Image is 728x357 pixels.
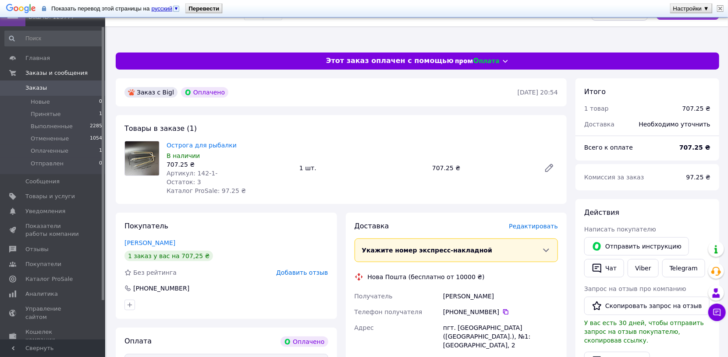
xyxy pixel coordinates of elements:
div: 1 шт. [296,162,429,174]
time: [DATE] 20:54 [518,89,558,96]
span: Отправлен [31,160,64,168]
a: Telegram [662,259,705,277]
span: Доставка [584,121,614,128]
span: Показатели работы компании [25,222,81,238]
div: [PERSON_NAME] [441,288,560,304]
span: Выполненные [31,122,73,130]
img: Острога для рыбалки [125,141,159,175]
span: Этот заказ оплачен с помощью [326,56,454,66]
span: Заказы [25,84,47,92]
img: Google Переводчик [6,3,36,15]
input: Поиск [4,31,103,46]
span: 1054 [90,135,102,143]
span: У вас есть 30 дней, чтобы отправить запрос на отзыв покупателю, скопировав ссылку. [584,319,704,344]
span: 2285 [90,122,102,130]
span: Итого [584,87,606,96]
span: 0 [99,98,102,106]
span: Адрес [355,324,374,331]
a: [PERSON_NAME] [124,239,175,246]
span: Действия [584,208,619,217]
span: Управление сайтом [25,305,81,321]
button: Чат с покупателем [708,304,726,321]
span: Кошелек компании [25,328,81,344]
span: Оплата [124,337,152,345]
div: Необходимо уточнить [634,115,716,134]
div: [PHONE_NUMBER] [132,284,190,293]
a: Редактировать [540,159,558,177]
span: Товары и услуги [25,192,75,200]
span: Добавить отзыв [276,269,328,276]
span: Оплаченные [31,147,68,155]
span: Принятые [31,110,61,118]
a: Viber [628,259,658,277]
span: Отзывы [25,245,49,253]
span: Без рейтинга [133,269,177,276]
span: 1 [99,147,102,155]
span: Покупатель [124,222,168,230]
button: Отправить инструкцию [584,237,689,255]
span: Уведомления [25,207,65,215]
div: пгт. [GEOGRAPHIC_DATA] ([GEOGRAPHIC_DATA].), №1: [GEOGRAPHIC_DATA], 2 [441,320,560,353]
span: 97.25 ₴ [686,174,710,181]
span: Аналитика [25,290,58,298]
span: Комиссия за заказ [584,174,644,181]
span: 1 [99,110,102,118]
span: Товары в заказе (1) [124,124,197,133]
span: русский [151,5,172,12]
span: Написать покупателю [584,226,656,233]
span: Главная [25,54,50,62]
span: Артикул: 142-1- [167,170,217,177]
span: Укажите номер экспресс-накладной [362,247,493,254]
span: Телефон получателя [355,308,423,315]
button: Настройки ▼ [671,4,712,13]
a: Острога для рыбалки [167,142,237,149]
span: Остаток: 3 [167,178,201,185]
div: Оплачено [281,336,328,347]
button: Скопировать запрос на отзыв [584,297,710,315]
div: Оплачено [181,87,228,98]
div: [PHONE_NUMBER] [443,308,558,316]
img: Содержание этой защищенной страницы будет передано для перевода в Google через безопасное соедине... [42,5,46,12]
span: Каталог ProSale: 97.25 ₴ [167,187,246,194]
span: Доставка [355,222,389,230]
span: Получатель [355,293,393,300]
span: Показать перевод этой страницы на [51,5,182,12]
span: В наличии [167,152,200,159]
span: Покупатели [25,260,61,268]
span: Запрос на отзыв про компанию [584,285,686,292]
span: Каталог ProSale [25,275,73,283]
img: Закрыть [717,5,724,12]
div: Заказ с Bigl [124,87,178,98]
div: 707.25 ₴ [429,162,537,174]
span: Всего к оплате [584,144,633,151]
a: русский [151,5,180,12]
span: Заказы и сообщения [25,69,88,77]
b: 707.25 ₴ [679,144,710,151]
div: 707.25 ₴ [167,160,292,169]
span: Сообщения [25,178,60,185]
button: Перевести [186,4,222,13]
span: 0 [99,160,102,168]
span: Новые [31,98,50,106]
b: Перевести [188,5,219,12]
div: 1 заказ у вас на 707,25 ₴ [124,251,213,261]
div: Нова Пошта (бесплатно от 10000 ₴) [366,273,487,281]
span: Отмененные [31,135,69,143]
button: Чат [584,259,624,277]
span: 1 товар [584,105,609,112]
div: 707.25 ₴ [682,104,710,113]
span: Редактировать [509,223,558,230]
